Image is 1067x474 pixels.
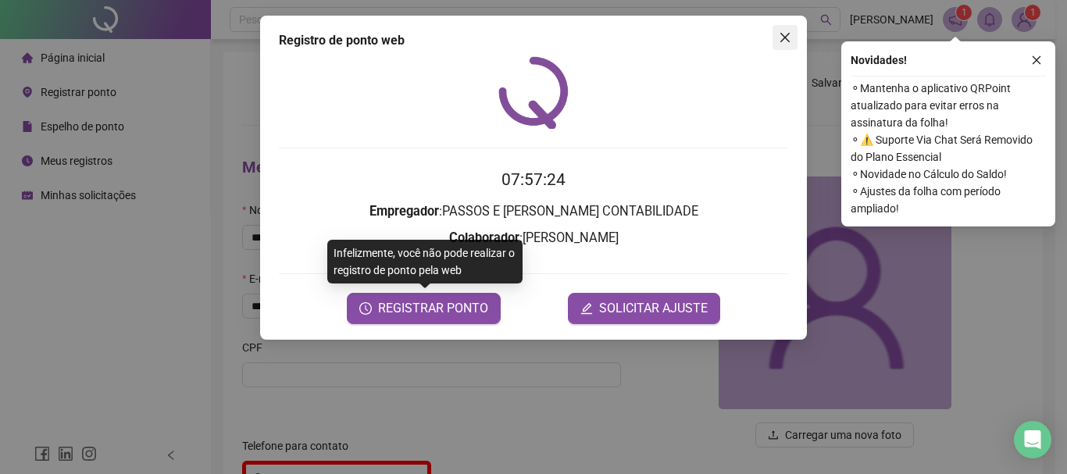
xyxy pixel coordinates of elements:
[501,170,566,189] time: 07:57:24
[851,166,1046,183] span: ⚬ Novidade no Cálculo do Saldo!
[327,240,523,283] div: Infelizmente, você não pode realizar o registro de ponto pela web
[498,56,569,129] img: QRPoint
[1031,55,1042,66] span: close
[279,228,788,248] h3: : [PERSON_NAME]
[773,25,798,50] button: Close
[1014,421,1051,458] div: Open Intercom Messenger
[851,80,1046,131] span: ⚬ Mantenha o aplicativo QRPoint atualizado para evitar erros na assinatura da folha!
[369,204,439,219] strong: Empregador
[779,31,791,44] span: close
[568,293,720,324] button: editSOLICITAR AJUSTE
[851,131,1046,166] span: ⚬ ⚠️ Suporte Via Chat Será Removido do Plano Essencial
[449,230,519,245] strong: Colaborador
[851,183,1046,217] span: ⚬ Ajustes da folha com período ampliado!
[599,299,708,318] span: SOLICITAR AJUSTE
[279,31,788,50] div: Registro de ponto web
[347,293,501,324] button: REGISTRAR PONTO
[359,302,372,315] span: clock-circle
[279,201,788,222] h3: : PASSOS E [PERSON_NAME] CONTABILIDADE
[580,302,593,315] span: edit
[851,52,907,69] span: Novidades !
[378,299,488,318] span: REGISTRAR PONTO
